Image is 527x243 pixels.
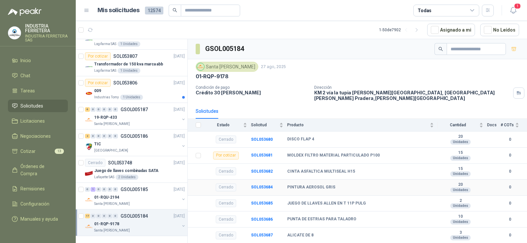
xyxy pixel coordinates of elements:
[107,187,112,192] div: 0
[450,156,471,161] div: Unidades
[251,217,273,222] b: SOL053686
[8,27,21,39] img: Company Logo
[96,134,101,138] div: 0
[438,230,483,235] b: 3
[94,121,130,127] p: Santa [PERSON_NAME]
[91,187,96,192] div: 1
[102,107,107,112] div: 0
[94,41,116,47] p: Logifarma SAS
[205,44,245,54] h3: GSOL005184
[427,24,475,36] button: Asignado a mi
[121,214,148,218] p: GSOL005184
[25,34,68,42] p: INDUSTRIA FERRETERA SAS
[287,137,314,142] b: DISCO FLAP 4
[94,194,119,201] p: 01-RQU-2194
[76,156,187,183] a: CerradoSOL053748[DATE] Company LogoJuego de llaves combinadas SATALafayette SAS2 Unidades
[174,213,185,219] p: [DATE]
[287,123,429,127] span: Producto
[118,41,140,47] div: 1 Unidades
[8,115,68,127] a: Licitaciones
[8,145,68,158] a: Cotizar13
[8,54,68,67] a: Inicio
[501,216,519,223] b: 0
[418,7,431,14] div: Todas
[196,90,309,95] p: Crédito 30 [PERSON_NAME]
[251,169,273,174] b: SOL053682
[20,57,31,64] span: Inicio
[314,90,511,101] p: KM 2 vía la tupia [PERSON_NAME][GEOGRAPHIC_DATA], [GEOGRAPHIC_DATA][PERSON_NAME] Pradera , [PERSO...
[216,167,236,175] div: Cerrado
[113,54,137,59] p: SOL053807
[205,119,251,132] th: Estado
[507,5,519,16] button: 1
[251,137,273,142] a: SOL053680
[450,203,471,208] div: Unidades
[113,187,118,192] div: 0
[102,187,107,192] div: 0
[113,81,137,85] p: SOL053806
[501,119,527,132] th: # COTs
[514,3,521,9] span: 1
[85,185,186,207] a: 0 1 0 0 0 0 GSOL005185[DATE] Company Logo01-RQU-2194Santa [PERSON_NAME]
[261,64,286,70] p: 27 ago, 2025
[91,134,96,138] div: 0
[216,231,236,239] div: Cerrado
[113,107,118,112] div: 0
[8,182,68,195] a: Remisiones
[85,187,90,192] div: 0
[501,200,519,207] b: 0
[85,143,93,151] img: Company Logo
[94,221,119,227] p: 01-RQP-9178
[438,198,483,204] b: 2
[438,214,483,219] b: 10
[121,107,148,112] p: GSOL005187
[174,160,185,166] p: [DATE]
[94,148,128,153] p: [GEOGRAPHIC_DATA]
[8,100,68,112] a: Solicitudes
[85,134,90,138] div: 2
[174,107,185,113] p: [DATE]
[120,95,143,100] div: 1 Unidades
[8,160,68,180] a: Órdenes de Compra
[102,134,107,138] div: 0
[113,134,118,138] div: 0
[287,201,366,206] b: JUEGO DE LLAVES ALLEN EN T 11P PULG
[91,107,96,112] div: 0
[8,69,68,82] a: Chat
[85,106,186,127] a: 6 0 0 0 0 0 GSOL005187[DATE] Company Logo19-RQP-433Santa [PERSON_NAME]
[107,107,112,112] div: 0
[107,214,112,218] div: 0
[20,185,45,192] span: Remisiones
[97,6,140,15] h1: Mis solicitudes
[20,148,36,155] span: Cotizar
[20,117,45,125] span: Licitaciones
[121,187,148,192] p: GSOL005185
[20,102,43,109] span: Solicitudes
[76,76,187,103] a: Por cotizarSOL053806[DATE] Company Logo009Industrias Tomy1 Unidades
[91,214,96,218] div: 0
[196,85,309,90] p: Condición de pago
[205,123,242,127] span: Estado
[55,149,64,154] span: 13
[480,24,519,36] button: No Leídos
[501,152,519,158] b: 0
[501,123,514,127] span: # COTs
[85,116,93,124] img: Company Logo
[85,196,93,204] img: Company Logo
[438,47,443,51] span: search
[121,134,148,138] p: GSOL005186
[251,119,287,132] th: Solicitud
[85,169,93,177] img: Company Logo
[113,214,118,218] div: 0
[438,182,483,187] b: 20
[450,187,471,193] div: Unidades
[251,233,273,237] a: SOL053687
[216,199,236,207] div: Cerrado
[196,108,218,115] div: Solicitudes
[108,160,132,165] p: SOL053748
[501,184,519,190] b: 0
[116,175,138,180] div: 2 Unidades
[85,214,90,218] div: 17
